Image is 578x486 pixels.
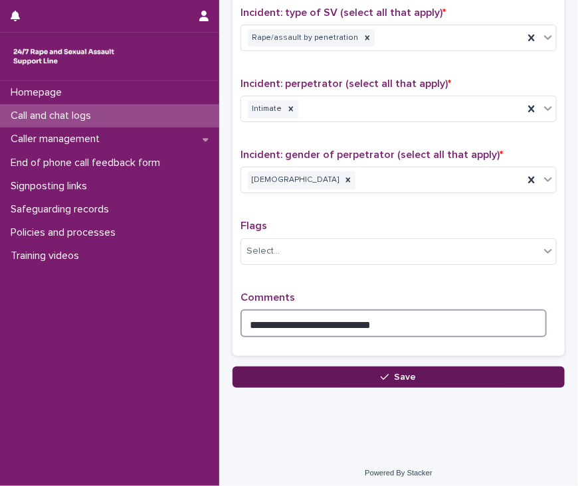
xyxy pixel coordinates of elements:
div: Intimate [248,100,284,118]
img: rhQMoQhaT3yELyF149Cw [11,43,117,70]
p: Caller management [5,133,110,145]
p: Policies and processes [5,226,126,239]
span: Save [395,372,417,382]
span: Comments [241,292,295,303]
div: [DEMOGRAPHIC_DATA] [248,171,341,189]
p: Training videos [5,250,90,262]
button: Save [233,366,565,388]
p: Signposting links [5,180,98,193]
p: End of phone call feedback form [5,157,171,169]
a: Powered By Stacker [365,469,432,477]
span: Incident: perpetrator (select all that apply) [241,78,451,89]
div: Select... [246,244,280,258]
p: Call and chat logs [5,110,102,122]
span: Incident: type of SV (select all that apply) [241,7,446,18]
span: Incident: gender of perpetrator (select all that apply) [241,149,503,160]
div: Rape/assault by penetration [248,29,360,47]
p: Homepage [5,86,72,99]
p: Safeguarding records [5,203,120,216]
span: Flags [241,220,267,231]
